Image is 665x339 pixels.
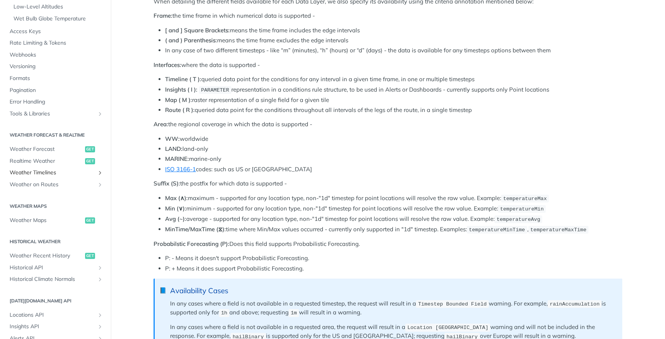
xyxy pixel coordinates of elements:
[6,85,105,96] a: Pagination
[407,325,488,331] span: Location [GEOGRAPHIC_DATA]
[85,158,95,164] span: get
[10,39,103,47] span: Rate Limiting & Tokens
[6,309,105,321] a: Locations APIShow subpages for Locations API
[10,145,83,153] span: Weather Forecast
[10,28,103,35] span: Access Keys
[503,196,546,202] span: temperatureMax
[13,15,103,23] span: Wet Bulb Globe Temperature
[6,155,105,167] a: Realtime Weatherget
[530,227,586,233] span: temperatureMaxTime
[6,73,105,84] a: Formats
[165,27,230,34] strong: [ and ] Square Brackets:
[550,301,600,307] span: rainAccumulation
[170,299,615,317] p: In any cases where a field is not available in a requested timestep, the request will result in a...
[165,135,180,142] strong: WW:
[10,276,95,283] span: Historical Climate Normals
[97,265,103,271] button: Show subpages for Historical API
[165,145,182,152] strong: LAND:
[10,13,105,25] a: Wet Bulb Globe Temperature
[154,61,622,70] p: where the data is supported -
[97,182,103,188] button: Show subpages for Weather on Routes
[10,311,95,319] span: Locations API
[201,87,229,93] span: PARAMETER
[165,145,622,154] li: land-only
[165,26,622,35] li: means the time frame includes the edge intervals
[154,120,168,128] strong: Area:
[10,98,103,106] span: Error Handling
[10,51,103,59] span: Webhooks
[6,132,105,139] h2: Weather Forecast & realtime
[165,155,622,164] li: marine-only
[165,194,188,202] strong: Max (∧):
[165,75,622,84] li: queried data point for the conditions for any interval in a given time frame, in one or multiple ...
[165,215,622,224] li: average - supported for any location type, non-"1d" timestep for point locations will resolve the...
[10,252,83,260] span: Weather Recent History
[85,146,95,152] span: get
[10,75,103,82] span: Formats
[165,165,196,173] a: ISO 3166-1
[6,262,105,274] a: Historical APIShow subpages for Historical API
[154,61,181,68] strong: Interfaces:
[165,204,622,213] li: minimum - supported for any location type, non-"1d" timestep for point locations will resolve the...
[291,310,297,316] span: 1m
[10,1,105,13] a: Low-Level Altitudes
[418,301,486,307] span: Timestep Bounded Field
[165,165,622,174] li: codes: such as US or [GEOGRAPHIC_DATA]
[165,46,622,55] li: In any case of two different timesteps - like “m” (minutes), “h” (hours) or “d” (days) - the data...
[165,96,622,105] li: raster representation of a single field for a given tile
[97,276,103,282] button: Show subpages for Historical Climate Normals
[165,264,622,273] li: P: + Means it does support Probabilistic Forecasting.
[165,96,192,104] strong: Map ( M ):
[97,111,103,117] button: Show subpages for Tools & Libraries
[10,169,95,177] span: Weather Timelines
[10,157,83,165] span: Realtime Weather
[10,264,95,272] span: Historical API
[6,26,105,37] a: Access Keys
[170,286,615,295] div: Availability Cases
[6,215,105,226] a: Weather Mapsget
[165,155,189,162] strong: MARINE:
[165,86,197,93] strong: Insights ( I ):
[165,36,622,45] li: means the time frame excludes the edge intervals
[85,253,95,259] span: get
[10,217,83,224] span: Weather Maps
[6,108,105,120] a: Tools & LibrariesShow subpages for Tools & Libraries
[221,310,227,316] span: 1h
[165,37,217,44] strong: ( and ) Parenthesis:
[165,106,622,115] li: queried data point for the conditions throughout all intervals of the legs of the route, in a sin...
[6,49,105,61] a: Webhooks
[6,144,105,155] a: Weather Forecastget
[6,297,105,304] h2: [DATE][DOMAIN_NAME] API
[154,179,622,188] p: the postfix for which data is supported -
[6,37,105,49] a: Rate Limiting & Tokens
[6,179,105,190] a: Weather on RoutesShow subpages for Weather on Routes
[165,194,622,203] li: maximum - supported for any location type, non-"1d" timestep for point locations will resolve the...
[159,286,167,295] span: 📘
[500,206,543,212] span: temperatureMin
[6,203,105,210] h2: Weather Maps
[165,215,186,222] strong: Avg (~):
[13,3,103,11] span: Low-Level Altitudes
[10,323,95,331] span: Insights API
[165,225,622,234] li: time where Min/Max values occurred - currently only supported in "1d" timestep. Examples: ,
[154,12,172,19] strong: Frame:
[165,85,622,94] li: representation in a conditions rule structure, to be used in Alerts or Dashboards - currently sup...
[165,75,201,83] strong: Timeline ( T ):
[6,238,105,245] h2: Historical Weather
[10,87,103,94] span: Pagination
[469,227,525,233] span: temperatureMinTime
[165,205,186,212] strong: Min (∨):
[165,135,622,144] li: worldwide
[154,120,622,129] p: the regional coverage in which the data is supported -
[165,225,226,233] strong: MinTime/MaxTime (⧖):
[6,61,105,72] a: Versioning
[6,250,105,262] a: Weather Recent Historyget
[10,110,95,118] span: Tools & Libraries
[10,63,103,70] span: Versioning
[165,254,622,263] li: P: - Means it doesn't support Probabilistic Forecasting.
[154,180,180,187] strong: Suffix (S):
[10,181,95,189] span: Weather on Routes
[97,170,103,176] button: Show subpages for Weather Timelines
[6,321,105,332] a: Insights APIShow subpages for Insights API
[85,217,95,224] span: get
